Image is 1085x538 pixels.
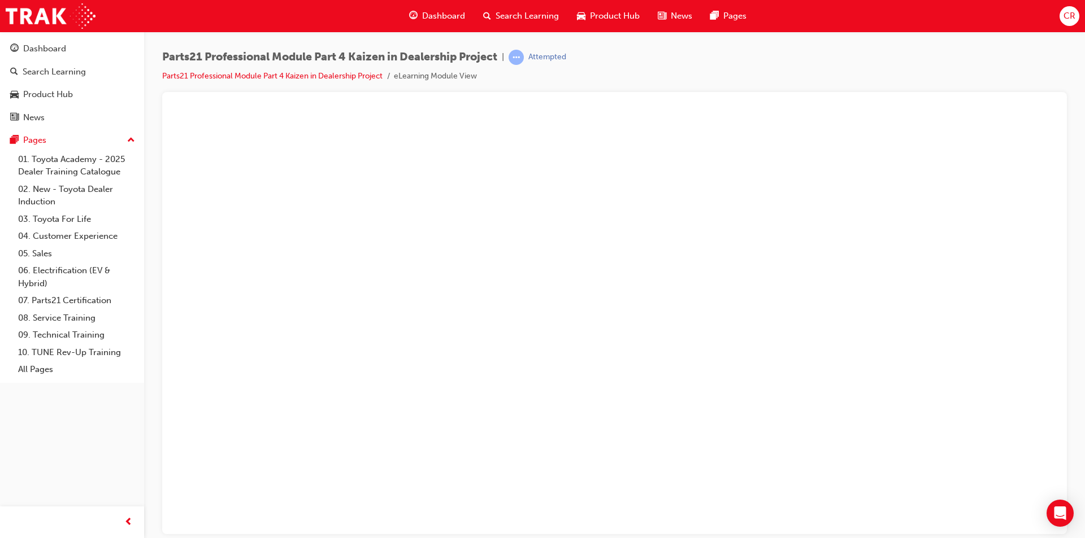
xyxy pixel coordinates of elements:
[5,38,140,59] a: Dashboard
[14,292,140,309] a: 07. Parts21 Certification
[14,309,140,327] a: 08. Service Training
[400,5,474,28] a: guage-iconDashboard
[10,90,19,100] span: car-icon
[23,88,73,101] div: Product Hub
[649,5,701,28] a: news-iconNews
[658,9,666,23] span: news-icon
[1064,10,1075,23] span: CR
[23,42,66,55] div: Dashboard
[14,245,140,263] a: 05. Sales
[409,9,418,23] span: guage-icon
[162,71,383,81] a: Parts21 Professional Module Part 4 Kaizen in Dealership Project
[474,5,568,28] a: search-iconSearch Learning
[701,5,756,28] a: pages-iconPages
[14,151,140,181] a: 01. Toyota Academy - 2025 Dealer Training Catalogue
[23,65,86,78] div: Search Learning
[723,10,747,23] span: Pages
[127,133,135,148] span: up-icon
[483,9,491,23] span: search-icon
[496,10,559,23] span: Search Learning
[14,361,140,378] a: All Pages
[422,10,465,23] span: Dashboard
[14,211,140,228] a: 03. Toyota For Life
[124,515,133,530] span: prev-icon
[509,50,524,65] span: learningRecordVerb_ATTEMPT-icon
[10,44,19,54] span: guage-icon
[14,181,140,211] a: 02. New - Toyota Dealer Induction
[5,62,140,82] a: Search Learning
[14,326,140,344] a: 09. Technical Training
[502,51,504,64] span: |
[568,5,649,28] a: car-iconProduct Hub
[10,67,18,77] span: search-icon
[14,344,140,361] a: 10. TUNE Rev-Up Training
[14,262,140,292] a: 06. Electrification (EV & Hybrid)
[1060,6,1079,26] button: CR
[528,52,566,63] div: Attempted
[590,10,640,23] span: Product Hub
[5,36,140,130] button: DashboardSearch LearningProduct HubNews
[14,228,140,245] a: 04. Customer Experience
[577,9,585,23] span: car-icon
[10,113,19,123] span: news-icon
[10,135,19,146] span: pages-icon
[23,134,46,147] div: Pages
[710,9,719,23] span: pages-icon
[23,111,45,124] div: News
[5,130,140,151] button: Pages
[1047,500,1074,527] div: Open Intercom Messenger
[162,51,497,64] span: Parts21 Professional Module Part 4 Kaizen in Dealership Project
[394,70,477,83] li: eLearning Module View
[5,84,140,105] a: Product Hub
[6,3,96,29] img: Trak
[671,10,692,23] span: News
[5,107,140,128] a: News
